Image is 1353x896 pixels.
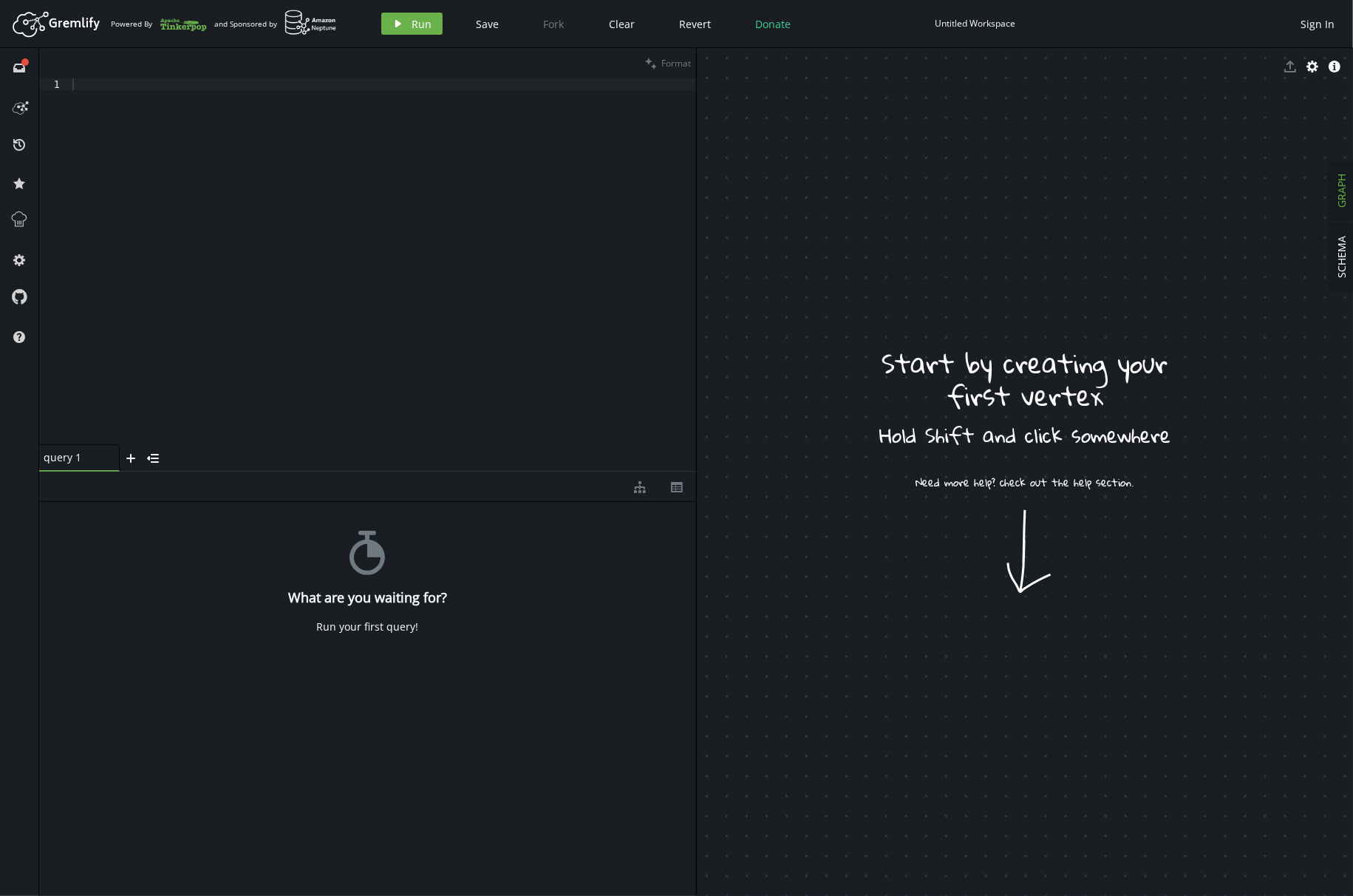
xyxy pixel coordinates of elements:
span: Fork [544,17,565,31]
button: Format [641,48,696,78]
span: Format [662,57,692,69]
div: and Sponsored by [214,10,337,38]
div: Powered By [111,11,207,37]
button: Revert [669,13,723,35]
span: Donate [756,17,791,31]
div: Run your first query! [316,620,418,634]
span: Clear [610,17,635,31]
button: Sign In [1293,13,1342,35]
span: Sign In [1301,17,1335,31]
button: Donate [745,13,802,35]
button: Clear [599,13,647,35]
button: Fork [532,13,576,35]
span: GRAPH [1335,174,1349,208]
div: 1 [39,78,69,90]
div: Untitled Workspace [935,18,1016,29]
span: SCHEMA [1335,237,1349,279]
span: Save [476,17,499,31]
img: AWS Neptune [284,10,337,35]
h4: What are you waiting for? [288,590,447,605]
span: query 1 [44,451,103,464]
button: Run [381,13,443,35]
span: Run [412,17,432,31]
button: Save [465,13,510,35]
span: Revert [680,17,712,31]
